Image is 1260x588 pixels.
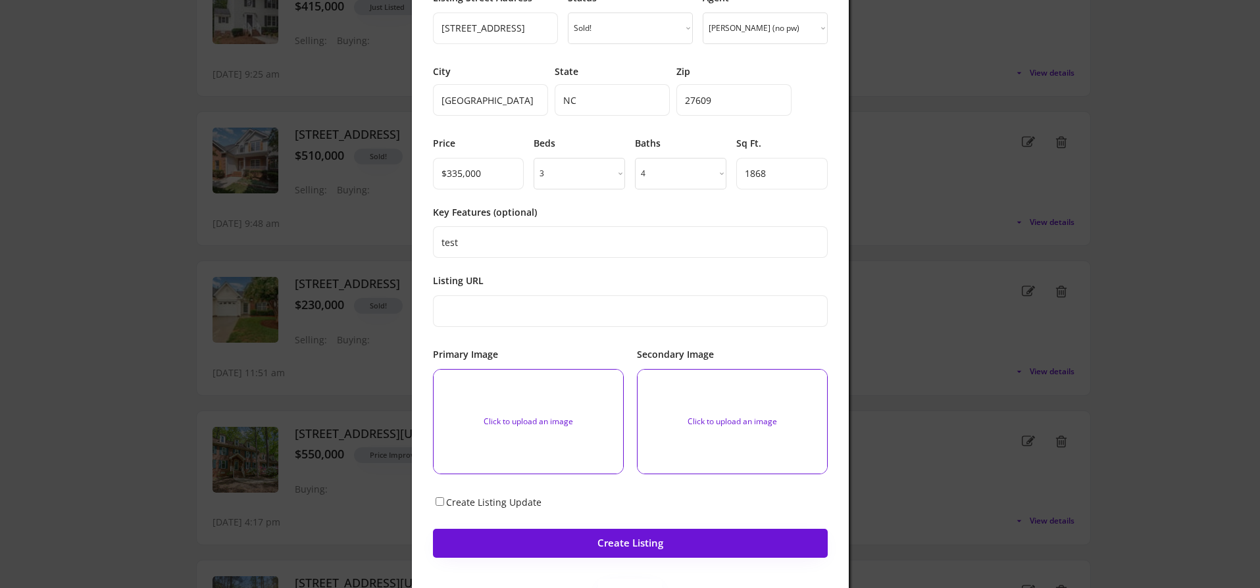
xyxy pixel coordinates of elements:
h6: City [433,65,451,78]
input: GA [555,84,670,116]
input: 10234 [676,84,792,116]
button: Create Listing [433,529,828,558]
input: $350,000 [433,158,524,189]
input: Augusta [433,84,548,116]
input: Hardwood floors, fenced backyard, pool [433,226,828,258]
h6: Baths [635,137,661,150]
h6: Secondary Image [637,348,714,361]
h6: Listing URL [433,274,484,287]
h6: Key Features (optional) [433,206,537,219]
h6: Primary Image [433,348,498,361]
h6: State [555,65,578,78]
h6: Price [433,137,455,150]
label: Create Listing Update [446,496,542,508]
input: 3,100 [736,158,828,189]
input: 123 Main St. [433,12,558,44]
h6: Beds [534,137,555,150]
h6: Sq Ft. [736,137,761,150]
h6: Zip [676,65,690,78]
